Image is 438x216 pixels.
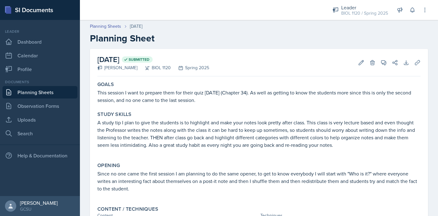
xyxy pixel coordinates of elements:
div: Leader [341,4,388,11]
div: GCSU [20,206,58,212]
a: Planning Sheets [2,86,77,98]
div: [PERSON_NAME] [97,65,137,71]
a: Calendar [2,49,77,62]
a: Profile [2,63,77,75]
label: Goals [97,81,114,88]
div: BIOL 1120 / Spring 2025 [341,10,388,17]
div: BIOL 1120 [137,65,171,71]
div: Leader [2,29,77,34]
a: Search [2,127,77,140]
a: Dashboard [2,36,77,48]
div: Spring 2025 [171,65,209,71]
a: Planning Sheets [90,23,121,30]
a: Uploads [2,113,77,126]
div: [DATE] [130,23,142,30]
div: Help & Documentation [2,149,77,162]
p: Since no one came the first session I am planning to do the same opener, to get to know everybody... [97,170,421,192]
div: Documents [2,79,77,85]
p: This session I want to prepare them for their quiz [DATE] (Chapter 34). As well as getting to kno... [97,89,421,104]
div: [PERSON_NAME] [20,200,58,206]
a: Observation Forms [2,100,77,112]
label: Opening [97,162,120,169]
label: Content / Techniques [97,206,158,212]
h2: Planning Sheet [90,33,428,44]
p: A study tip I plan to give the students is to highlight and make your notes look pretty after cla... [97,119,421,149]
label: Study Skills [97,111,132,118]
h2: [DATE] [97,54,209,65]
span: Submitted [129,57,150,62]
